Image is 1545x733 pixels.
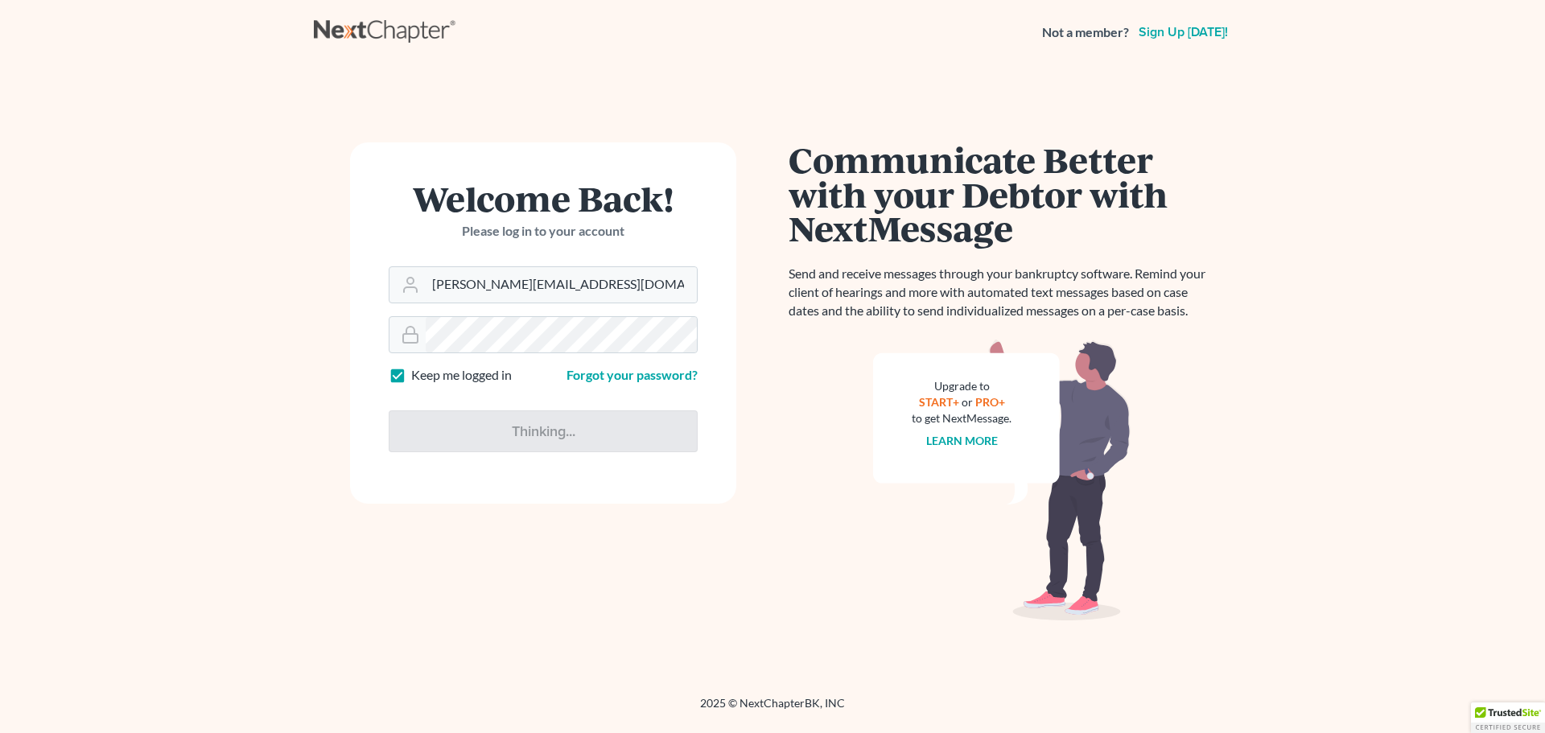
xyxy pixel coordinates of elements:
[789,142,1215,245] h1: Communicate Better with your Debtor with NextMessage
[411,366,512,385] label: Keep me logged in
[566,367,698,382] a: Forgot your password?
[389,222,698,241] p: Please log in to your account
[426,267,697,303] input: Email Address
[926,434,998,447] a: Learn more
[314,695,1231,724] div: 2025 © NextChapterBK, INC
[1042,23,1129,42] strong: Not a member?
[912,378,1011,394] div: Upgrade to
[1135,26,1231,39] a: Sign up [DATE]!
[919,395,959,409] a: START+
[389,410,698,452] input: Thinking...
[962,395,973,409] span: or
[389,181,698,216] h1: Welcome Back!
[789,265,1215,320] p: Send and receive messages through your bankruptcy software. Remind your client of hearings and mo...
[873,340,1131,621] img: nextmessage_bg-59042aed3d76b12b5cd301f8e5b87938c9018125f34e5fa2b7a6b67550977c72.svg
[1471,702,1545,733] div: TrustedSite Certified
[975,395,1005,409] a: PRO+
[912,410,1011,426] div: to get NextMessage.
